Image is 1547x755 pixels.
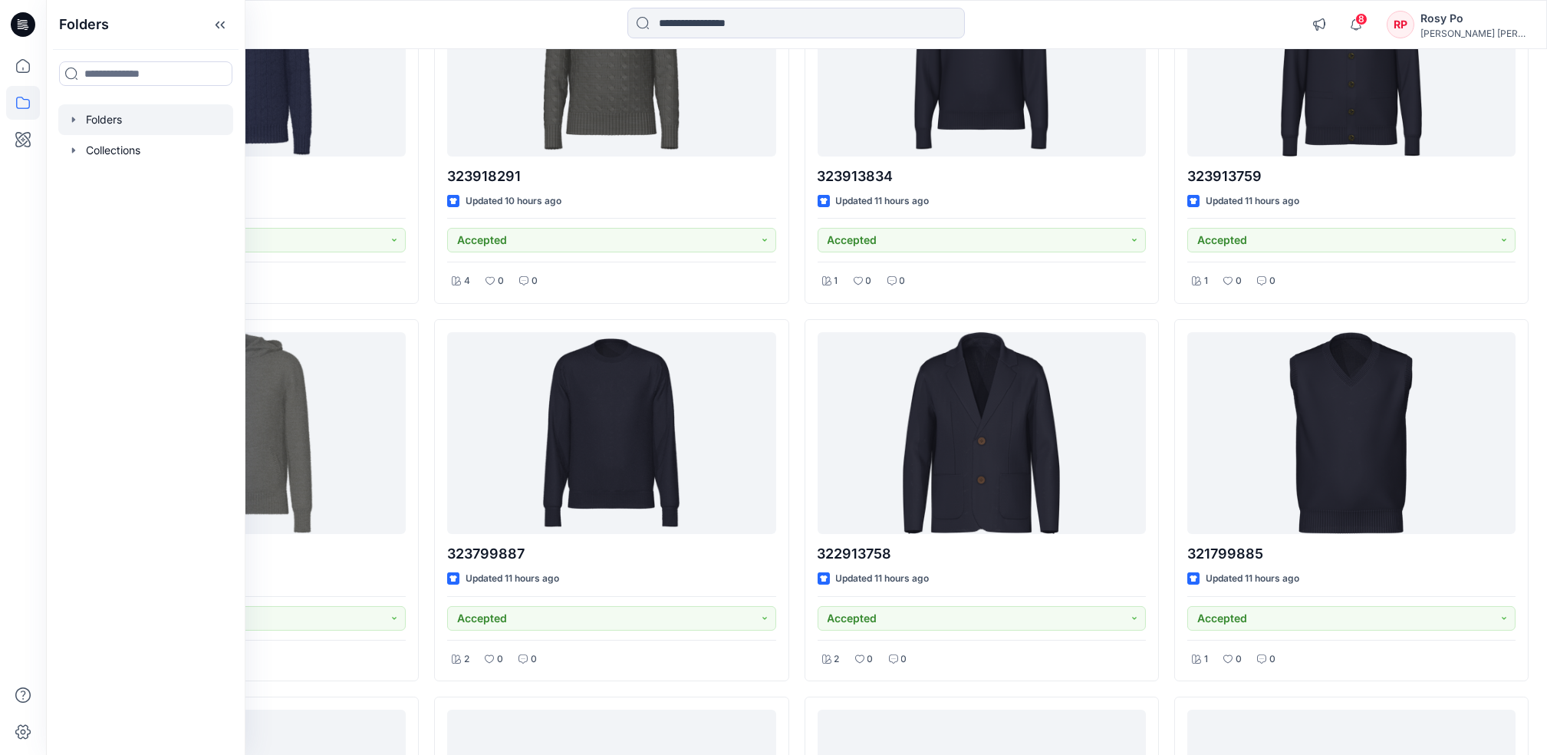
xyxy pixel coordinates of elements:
[834,651,840,668] p: 2
[466,193,561,209] p: Updated 10 hours ago
[1206,193,1299,209] p: Updated 11 hours ago
[1236,651,1242,668] p: 0
[1187,332,1516,534] a: 321799885
[447,166,775,187] p: 323918291
[1269,273,1275,289] p: 0
[1204,651,1208,668] p: 1
[1269,651,1275,668] p: 0
[1187,543,1516,565] p: 321799885
[447,543,775,565] p: 323799887
[834,273,838,289] p: 1
[1420,9,1528,28] div: Rosy Po
[497,651,503,668] p: 0
[836,193,930,209] p: Updated 11 hours ago
[1204,273,1208,289] p: 1
[498,273,504,289] p: 0
[531,651,537,668] p: 0
[836,571,930,587] p: Updated 11 hours ago
[818,166,1146,187] p: 323913834
[818,332,1146,534] a: 322913758
[1206,571,1299,587] p: Updated 11 hours ago
[1387,11,1414,38] div: RP
[1187,166,1516,187] p: 323913759
[447,332,775,534] a: 323799887
[867,651,874,668] p: 0
[900,273,906,289] p: 0
[1420,28,1528,39] div: [PERSON_NAME] [PERSON_NAME]
[532,273,538,289] p: 0
[466,571,559,587] p: Updated 11 hours ago
[464,651,469,668] p: 2
[1236,273,1242,289] p: 0
[1355,13,1368,25] span: 8
[818,543,1146,565] p: 322913758
[866,273,872,289] p: 0
[901,651,907,668] p: 0
[464,273,470,289] p: 4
